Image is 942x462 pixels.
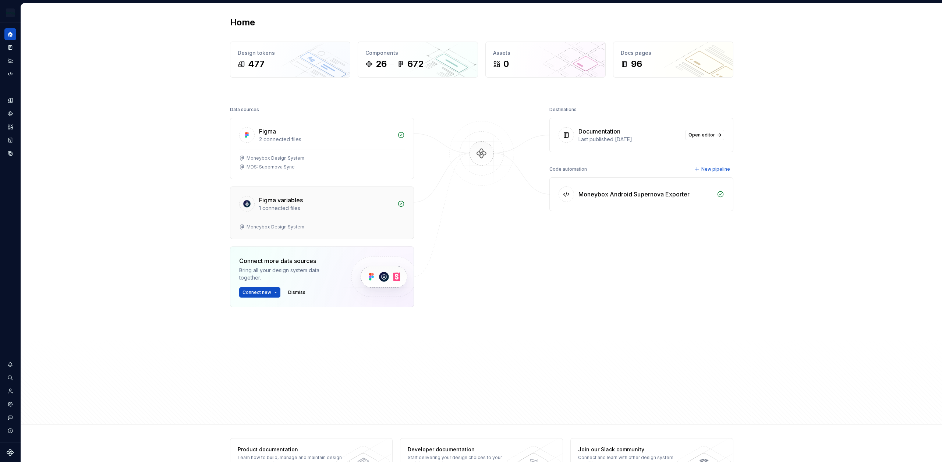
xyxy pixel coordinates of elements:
[259,196,303,205] div: Figma variables
[692,164,733,174] button: New pipeline
[4,398,16,410] a: Settings
[4,148,16,159] a: Data sources
[4,412,16,423] button: Contact support
[230,186,414,239] a: Figma variables1 connected filesMoneybox Design System
[4,42,16,53] a: Documentation
[549,164,587,174] div: Code automation
[485,42,606,78] a: Assets0
[288,289,305,295] span: Dismiss
[247,224,304,230] div: Moneybox Design System
[285,287,309,298] button: Dismiss
[503,58,509,70] div: 0
[4,372,16,384] button: Search ⌘K
[549,104,577,115] div: Destinations
[230,17,255,28] h2: Home
[376,58,387,70] div: 26
[230,42,350,78] a: Design tokens477
[239,287,280,298] button: Connect new
[578,190,690,199] div: Moneybox Android Supernova Exporter
[688,132,715,138] span: Open editor
[408,446,515,453] div: Developer documentation
[578,127,620,136] div: Documentation
[238,49,343,57] div: Design tokens
[365,49,470,57] div: Components
[247,164,294,170] div: MDS: Supernova Sync
[242,289,271,295] span: Connect new
[6,8,15,17] img: c17557e8-ebdc-49e2-ab9e-7487adcf6d53.png
[4,68,16,80] a: Code automation
[578,446,685,453] div: Join our Slack community
[239,256,339,265] div: Connect more data sources
[493,49,598,57] div: Assets
[259,136,393,143] div: 2 connected files
[7,449,14,456] svg: Supernova Logo
[701,166,730,172] span: New pipeline
[4,359,16,370] button: Notifications
[247,155,304,161] div: Moneybox Design System
[4,28,16,40] a: Home
[358,42,478,78] a: Components26672
[613,42,733,78] a: Docs pages96
[4,134,16,146] a: Storybook stories
[4,55,16,67] a: Analytics
[4,385,16,397] a: Invite team
[407,58,424,70] div: 672
[259,127,276,136] div: Figma
[4,108,16,120] a: Components
[631,58,642,70] div: 96
[230,104,259,115] div: Data sources
[685,130,724,140] a: Open editor
[259,205,393,212] div: 1 connected files
[238,446,345,453] div: Product documentation
[4,95,16,106] a: Design tokens
[621,49,726,57] div: Docs pages
[248,58,265,70] div: 477
[230,118,414,179] a: Figma2 connected filesMoneybox Design SystemMDS: Supernova Sync
[239,267,339,281] div: Bring all your design system data together.
[578,136,681,143] div: Last published [DATE]
[4,121,16,133] a: Assets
